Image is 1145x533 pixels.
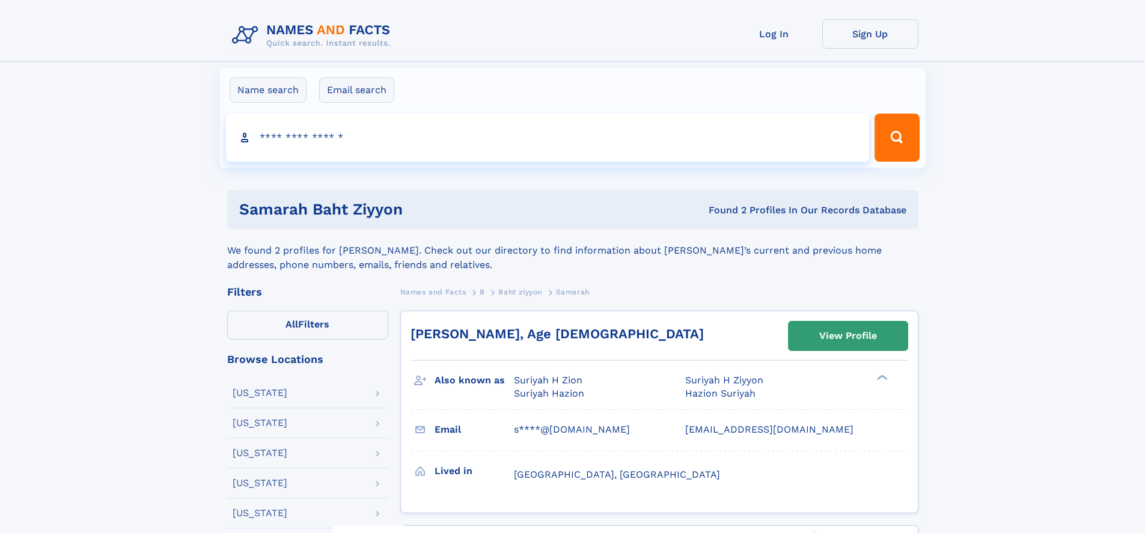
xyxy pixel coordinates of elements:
label: Email search [319,78,394,103]
label: Filters [227,311,388,340]
h3: Also known as [435,370,514,391]
div: Browse Locations [227,354,388,365]
a: Baht ziyyon [498,284,542,299]
span: Samarah [556,288,590,296]
div: [US_STATE] [233,508,287,518]
span: Suriyah H Ziyyon [685,374,763,386]
div: We found 2 profiles for [PERSON_NAME]. Check out our directory to find information about [PERSON_... [227,229,918,272]
a: B [480,284,485,299]
div: View Profile [819,322,877,350]
span: B [480,288,485,296]
div: Found 2 Profiles In Our Records Database [555,204,906,217]
a: Names and Facts [400,284,466,299]
span: Hazion Suriyah [685,388,756,399]
div: [US_STATE] [233,448,287,458]
div: Filters [227,287,388,297]
span: Suriyah Hazion [514,388,584,399]
span: Baht ziyyon [498,288,542,296]
a: Sign Up [822,19,918,49]
div: [US_STATE] [233,478,287,488]
h3: Email [435,419,514,440]
a: [PERSON_NAME], Age [DEMOGRAPHIC_DATA] [411,326,704,341]
span: [EMAIL_ADDRESS][DOMAIN_NAME] [685,424,853,435]
span: [GEOGRAPHIC_DATA], [GEOGRAPHIC_DATA] [514,469,720,480]
input: search input [226,114,870,162]
img: Logo Names and Facts [227,19,400,52]
div: [US_STATE] [233,388,287,398]
h1: Samarah Baht Ziyyon [239,202,556,217]
label: Name search [230,78,307,103]
span: All [285,318,298,330]
a: View Profile [789,321,908,350]
button: Search Button [875,114,919,162]
h3: Lived in [435,461,514,481]
span: Suriyah H Zion [514,374,582,386]
a: Log In [726,19,822,49]
div: ❯ [874,374,888,382]
div: [US_STATE] [233,418,287,428]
